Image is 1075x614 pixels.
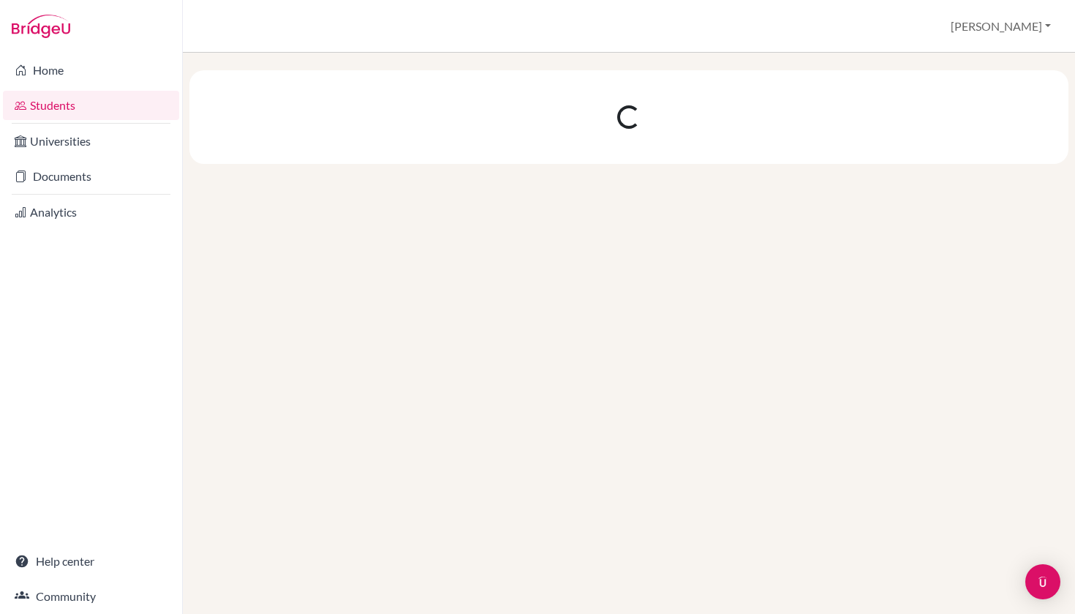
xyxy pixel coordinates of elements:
a: Community [3,582,179,611]
a: Help center [3,547,179,576]
div: Open Intercom Messenger [1025,564,1060,599]
a: Universities [3,127,179,156]
img: Bridge-U [12,15,70,38]
a: Home [3,56,179,85]
a: Analytics [3,198,179,227]
button: [PERSON_NAME] [944,12,1057,40]
a: Documents [3,162,179,191]
a: Students [3,91,179,120]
